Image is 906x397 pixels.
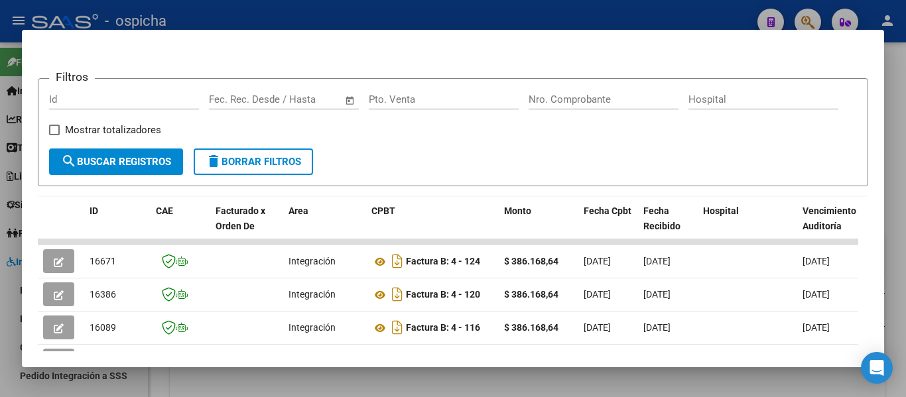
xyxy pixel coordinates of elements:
input: Fecha fin [275,93,339,105]
datatable-header-cell: Fecha Recibido [638,197,698,255]
span: Integración [289,322,336,333]
strong: Factura B: 4 - 116 [406,323,480,333]
span: [DATE] [643,322,671,333]
button: Borrar Filtros [194,148,313,175]
span: ID [90,205,98,216]
span: Fecha Cpbt [584,205,631,216]
span: Fecha Recibido [643,205,680,231]
strong: Factura B: 4 - 120 [406,290,480,300]
span: Integración [289,256,336,266]
span: 16671 [90,256,116,266]
mat-icon: search [61,153,77,169]
span: Facturado x Orden De [216,205,265,231]
datatable-header-cell: Fecha Cpbt [578,197,638,255]
i: Descargar documento [389,350,406,371]
strong: $ 386.168,64 [504,289,558,300]
span: 16089 [90,322,116,333]
strong: $ 386.168,64 [504,322,558,333]
span: Integración [289,289,336,300]
datatable-header-cell: Hospital [698,197,797,255]
span: [DATE] [643,289,671,300]
strong: Factura B: 4 - 124 [406,256,480,267]
span: [DATE] [584,322,611,333]
datatable-header-cell: ID [84,197,151,255]
span: [DATE] [803,256,830,266]
span: Vencimiento Auditoría [803,205,856,231]
span: Buscar Registros [61,156,171,168]
i: Descargar documento [389,284,406,305]
div: Open Intercom Messenger [861,352,893,384]
span: Hospital [703,205,739,216]
i: Descargar documento [389,317,406,338]
datatable-header-cell: Monto [499,197,578,255]
h3: Filtros [49,68,95,85]
span: [DATE] [803,322,830,333]
span: CAE [156,205,173,216]
datatable-header-cell: Vencimiento Auditoría [797,197,857,255]
span: [DATE] [584,289,611,300]
i: Descargar documento [389,251,406,272]
strong: $ 386.168,64 [504,256,558,266]
datatable-header-cell: CPBT [366,197,499,255]
span: 16386 [90,289,116,300]
datatable-header-cell: CAE [151,197,210,255]
span: Borrar Filtros [206,156,301,168]
datatable-header-cell: Facturado x Orden De [210,197,283,255]
input: Fecha inicio [209,93,263,105]
span: [DATE] [803,289,830,300]
span: Area [289,205,308,216]
button: Open calendar [343,93,358,108]
span: Monto [504,205,531,216]
span: [DATE] [584,256,611,266]
span: Mostrar totalizadores [65,122,161,138]
span: [DATE] [643,256,671,266]
button: Buscar Registros [49,148,183,175]
datatable-header-cell: Area [283,197,366,255]
mat-icon: delete [206,153,222,169]
span: CPBT [371,205,395,216]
